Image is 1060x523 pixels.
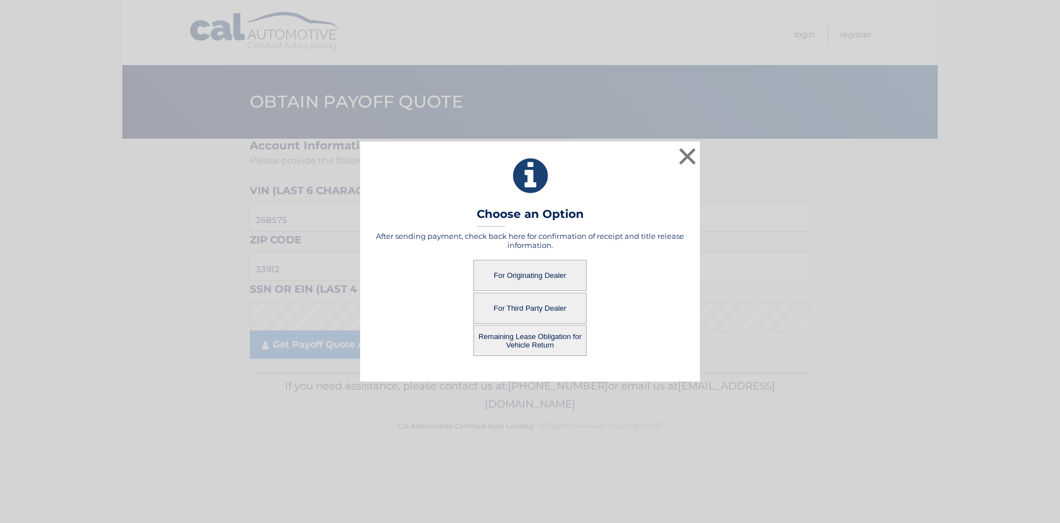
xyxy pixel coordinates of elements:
button: × [676,145,699,168]
h3: Choose an Option [477,207,584,227]
h5: After sending payment, check back here for confirmation of receipt and title release information. [374,232,686,250]
button: Remaining Lease Obligation for Vehicle Return [473,325,587,356]
button: For Originating Dealer [473,260,587,291]
button: For Third Party Dealer [473,293,587,324]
